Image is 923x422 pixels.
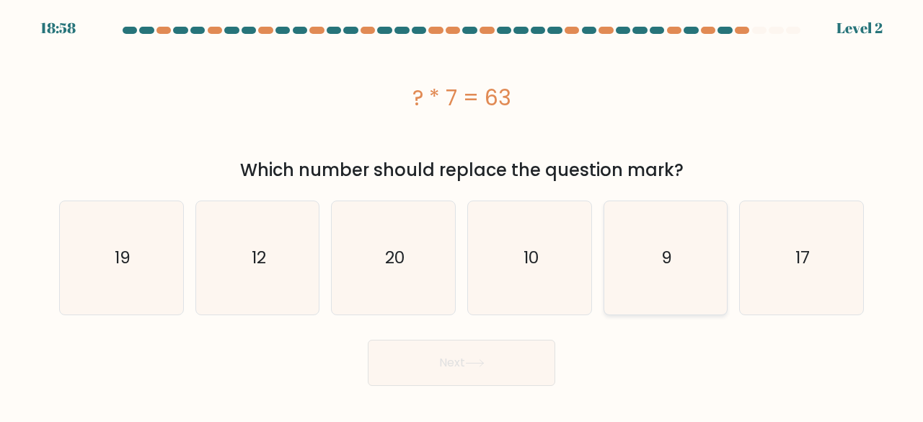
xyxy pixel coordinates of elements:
div: ? * 7 = 63 [59,82,864,114]
div: Level 2 [836,17,883,39]
text: 20 [385,246,405,270]
text: 12 [252,246,266,270]
button: Next [368,340,555,386]
text: 17 [795,246,810,270]
div: 18:58 [40,17,76,39]
div: Which number should replace the question mark? [68,157,855,183]
text: 19 [115,246,131,270]
text: 9 [661,246,672,270]
text: 10 [523,246,538,270]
